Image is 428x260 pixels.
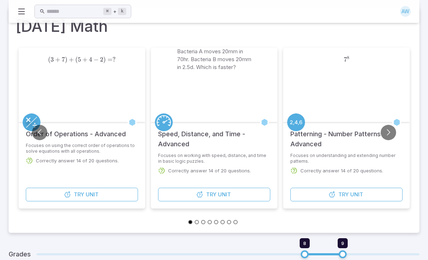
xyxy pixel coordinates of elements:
p: Correctly answer 14 of 20 questions. [36,157,119,164]
span: 8 [303,240,306,246]
h1: [DATE] Math [16,15,412,38]
span: + [69,56,74,63]
button: TryUnit [158,188,270,201]
span: ( [75,56,78,63]
span: ? [113,56,116,63]
div: + [103,7,126,16]
h5: Patterning - Number Patterns Advanced [290,129,403,149]
span: 7 [344,56,347,63]
span: 2 [100,56,103,63]
a: Speed/Distance/Time [155,113,173,131]
h5: Speed, Distance, and Time - Advanced [158,129,270,149]
p: Correctly answer 14 of 20 questions. [168,167,251,174]
p: Focuses on using the correct order of operations to solve equations with all operations. [26,143,138,154]
p: Correctly answer 14 of 20 questions. [300,167,383,174]
button: Go to slide 7 [227,220,231,224]
span: − [94,56,99,63]
span: 7 [62,56,65,63]
span: = [108,56,113,63]
kbd: ⌘ [103,8,111,15]
button: Go to slide 6 [220,220,225,224]
span: Unit [218,191,231,198]
span: 8 [347,55,349,60]
a: Multiply/Divide [23,113,41,131]
span: 9 [341,240,344,246]
h5: Grades [9,249,31,259]
span: 4 [89,56,92,63]
button: TryUnit [290,188,403,201]
button: Go to slide 4 [208,220,212,224]
button: Go to slide 3 [201,220,205,224]
a: Patterning [287,113,305,131]
span: Try [206,191,217,198]
span: ) [103,56,106,63]
span: Try [74,191,84,198]
button: Go to slide 8 [233,220,238,224]
span: 3 [51,56,54,63]
span: Unit [86,191,99,198]
p: Focuses on working with speed, distance, and time in basic logic puzzles. [158,153,270,164]
span: Try [338,191,349,198]
button: Go to slide 5 [214,220,218,224]
button: TryUnit [26,188,138,201]
h5: Order of Operations - Advanced [26,129,126,139]
span: + [82,56,87,63]
div: AW [400,6,411,17]
p: Bacteria A moves 20mm in 70hr. Bacteria B moves 20mm in 2.5d. Which is faster? [177,48,252,71]
span: ) [65,56,67,63]
span: ( [48,56,51,63]
p: Focuses on understanding and extending number patterns. [290,153,403,164]
button: Go to previous slide [32,125,47,140]
span: + [55,56,60,63]
button: Go to next slide [381,125,396,140]
button: Go to slide 2 [195,220,199,224]
button: Go to slide 1 [188,220,192,224]
span: Unit [350,191,363,198]
kbd: k [118,8,126,15]
span: 5 [78,56,81,63]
